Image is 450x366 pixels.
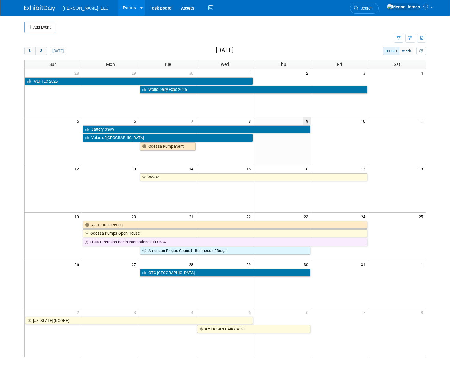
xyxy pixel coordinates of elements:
[133,308,139,316] span: 3
[303,117,311,125] span: 9
[362,69,368,77] span: 3
[131,260,139,268] span: 27
[360,213,368,220] span: 24
[279,62,286,67] span: Thu
[83,229,368,237] a: Odessa Pumps Open House
[83,134,253,142] a: Value of [GEOGRAPHIC_DATA]
[350,3,379,14] a: Search
[420,308,426,316] span: 8
[24,47,36,55] button: prev
[140,247,310,255] a: American Biogas Council - Business of Biogas
[358,6,373,11] span: Search
[420,260,426,268] span: 1
[188,165,196,173] span: 14
[74,260,82,268] span: 26
[246,260,254,268] span: 29
[83,221,368,229] a: AG Team meeting
[303,260,311,268] span: 30
[399,47,413,55] button: week
[418,165,426,173] span: 18
[140,142,196,151] a: Odessa Pump Event
[418,213,426,220] span: 25
[303,213,311,220] span: 23
[418,117,426,125] span: 11
[246,213,254,220] span: 22
[25,317,253,325] a: [US_STATE] (NCONE)
[74,69,82,77] span: 28
[362,308,368,316] span: 7
[35,47,47,55] button: next
[216,47,234,54] h2: [DATE]
[131,213,139,220] span: 20
[106,62,115,67] span: Mon
[131,69,139,77] span: 29
[24,5,55,11] img: ExhibitDay
[49,62,57,67] span: Sun
[188,213,196,220] span: 21
[74,213,82,220] span: 19
[303,165,311,173] span: 16
[188,69,196,77] span: 30
[360,117,368,125] span: 10
[419,49,423,53] i: Personalize Calendar
[337,62,342,67] span: Fri
[360,165,368,173] span: 17
[140,86,367,94] a: World Dairy Expo 2025
[394,62,400,67] span: Sat
[25,77,253,85] a: WEFTEC 2025
[131,165,139,173] span: 13
[140,173,367,181] a: WWOA
[221,62,229,67] span: Wed
[387,3,420,10] img: Megan James
[76,117,82,125] span: 5
[305,69,311,77] span: 2
[197,325,310,333] a: AMERICAN DAIRY XPO
[83,125,310,133] a: Battery Show
[164,62,171,67] span: Tue
[383,47,399,55] button: month
[76,308,82,316] span: 2
[74,165,82,173] span: 12
[420,69,426,77] span: 4
[246,165,254,173] span: 15
[24,22,55,33] button: Add Event
[416,47,426,55] button: myCustomButton
[360,260,368,268] span: 31
[133,117,139,125] span: 6
[248,117,254,125] span: 8
[191,308,196,316] span: 4
[63,6,109,11] span: [PERSON_NAME], LLC
[83,238,368,246] a: PBIOS: Permian Basin International Oil Show
[191,117,196,125] span: 7
[248,69,254,77] span: 1
[248,308,254,316] span: 5
[188,260,196,268] span: 28
[140,269,310,277] a: OTC [GEOGRAPHIC_DATA]
[305,308,311,316] span: 6
[50,47,66,55] button: [DATE]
